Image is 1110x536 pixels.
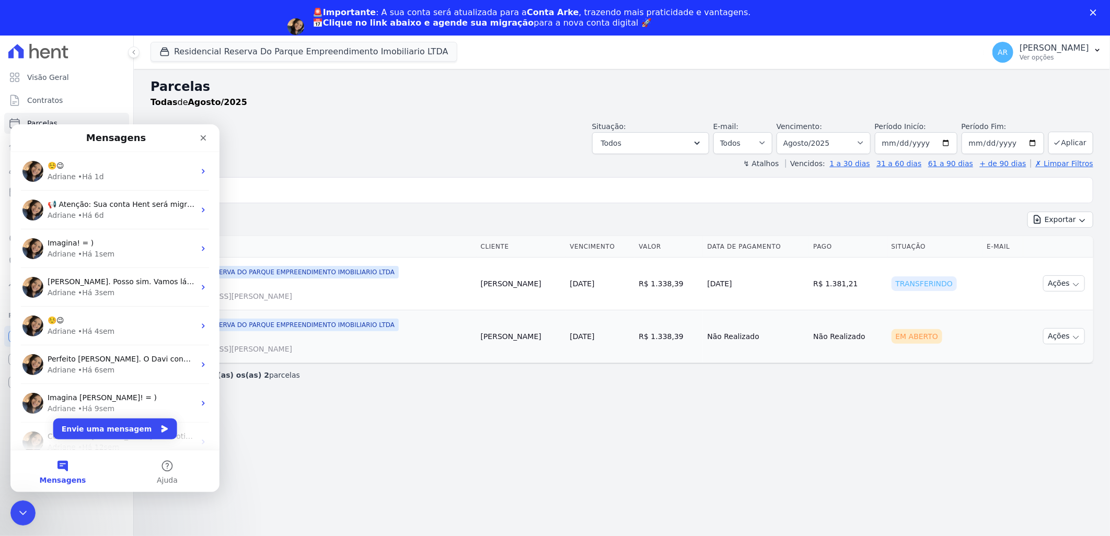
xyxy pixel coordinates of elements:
[159,333,472,354] a: 56 - Tr. 01[STREET_ADDRESS][PERSON_NAME]
[887,236,983,258] th: Situação
[1043,328,1085,344] button: Ações
[194,371,269,379] b: todos(as) os(as) 2
[27,118,57,129] span: Parcelas
[159,319,399,331] span: RESIDENCIAL RESERVA DO PARQUE EMPREENDIMENTO IMOBILIARIO LTDA
[1048,132,1093,154] button: Aplicar
[37,240,65,251] div: Adriane
[565,236,634,258] th: Vencimento
[29,352,76,359] span: Mensagens
[1027,212,1093,228] button: Exportar
[105,326,209,368] button: Ajuda
[1031,159,1093,168] a: ✗ Limpar Filtros
[4,228,129,249] a: Crédito
[151,97,178,107] strong: Todas
[1020,53,1089,62] p: Ver opções
[743,159,779,168] label: ↯ Atalhos
[4,205,129,226] a: Transferências
[12,230,33,251] img: Profile image for Adriane
[67,240,104,251] div: • Há 6sem
[12,153,33,173] img: Profile image for Adriane
[477,310,566,363] td: [PERSON_NAME]
[785,159,825,168] label: Vencidos:
[703,236,809,258] th: Data de Pagamento
[37,269,146,277] span: Imagina [PERSON_NAME]! = )
[876,159,921,168] a: 31 a 60 dias
[151,96,247,109] p: de
[151,236,477,258] th: Contrato
[592,122,626,131] label: Situação:
[67,318,109,329] div: • Há 12sem
[809,257,887,310] td: R$ 1.381,21
[4,136,129,157] a: Lotes
[67,279,104,290] div: • Há 9sem
[12,269,33,289] img: Profile image for Adriane
[67,124,104,135] div: • Há 1sem
[313,34,399,46] a: Agendar migração
[982,236,1023,258] th: E-mail
[37,202,65,213] div: Adriane
[12,307,33,328] img: Profile image for Adriane
[27,72,69,83] span: Visão Geral
[27,95,63,106] span: Contratos
[37,318,65,329] div: Adriane
[635,236,703,258] th: Valor
[592,132,709,154] button: Todos
[159,344,472,354] span: [STREET_ADDRESS][PERSON_NAME]
[4,159,129,180] a: Clientes
[875,122,926,131] label: Período Inicío:
[1020,43,1089,53] p: [PERSON_NAME]
[703,310,809,363] td: Não Realizado
[43,294,167,315] button: Envie uma mensagem
[4,113,129,134] a: Parcelas
[37,163,65,174] div: Adriane
[477,257,566,310] td: [PERSON_NAME]
[37,124,65,135] div: Adriane
[313,7,751,28] div: : A sua conta será atualizada para a , trazendo mais praticidade e vantagens. 📅 para a nova conta...
[159,281,472,301] a: 56 - Tr. 01[STREET_ADDRESS][PERSON_NAME]
[892,329,943,344] div: Em Aberto
[962,121,1044,132] label: Período Fim:
[10,500,36,526] iframe: Intercom live chat
[8,309,125,322] div: Plataformas
[37,279,65,290] div: Adriane
[477,236,566,258] th: Cliente
[67,163,104,174] div: • Há 3sem
[527,7,579,17] b: Conta Arke
[4,326,129,347] a: Recebíveis
[159,291,472,301] span: [STREET_ADDRESS][PERSON_NAME]
[809,236,887,258] th: Pago
[570,332,594,341] a: [DATE]
[4,251,129,272] a: Negativação
[151,77,1093,96] h2: Parcelas
[159,266,399,278] span: RESIDENCIAL RESERVA DO PARQUE EMPREENDIMENTO IMOBILIARIO LTDA
[37,308,304,316] span: Combinado [PERSON_NAME]. Uma otima semana para você tambem! ☺️
[287,18,304,35] img: Profile image for Adriane
[713,122,739,131] label: E-mail:
[892,276,957,291] div: Transferindo
[163,370,300,380] p: Exibindo parcelas
[323,18,534,28] b: Clique no link abaixo e agende sua migração
[830,159,870,168] a: 1 a 30 dias
[10,124,219,492] iframe: Intercom live chat
[4,67,129,88] a: Visão Geral
[980,159,1026,168] a: + de 90 dias
[570,279,594,288] a: [DATE]
[998,49,1008,56] span: AR
[809,310,887,363] td: Não Realizado
[703,257,809,310] td: [DATE]
[37,230,445,239] span: Perfeito [PERSON_NAME]. O Davi conversou com o [PERSON_NAME], que esclareceu a operação. Tudo cer...
[1043,275,1085,292] button: Ações
[4,274,129,295] a: Troca de Arquivos
[37,192,54,200] span: ☺️😉
[313,7,376,17] b: 🚨Importante
[635,257,703,310] td: R$ 1.338,39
